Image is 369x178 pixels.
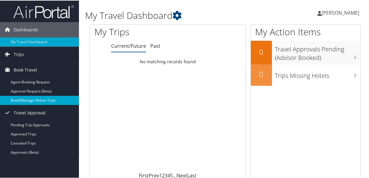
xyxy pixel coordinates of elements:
h2: 0 [251,46,272,57]
h1: My Action Items [251,25,360,38]
span: Dashboards [14,22,38,37]
a: Current/Future [111,42,146,49]
h1: My Travel Dashboard [85,9,272,21]
a: Past [150,42,160,49]
img: airportal-logo.png [13,4,74,18]
a: [PERSON_NAME] [317,3,365,21]
h3: Travel Approvals Pending (Advisor Booked) [275,41,360,61]
h1: My Trips [94,25,176,38]
span: Trips [14,46,24,61]
a: 0Travel Approvals Pending (Advisor Booked) [251,40,360,64]
h2: 0 [251,68,272,79]
span: Book Travel [14,62,37,77]
td: No matching records found [90,56,246,67]
span: [PERSON_NAME] [322,9,359,16]
h3: Trips Missing Hotels [275,68,360,79]
span: Travel Approval [14,105,46,120]
a: 0Trips Missing Hotels [251,64,360,85]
